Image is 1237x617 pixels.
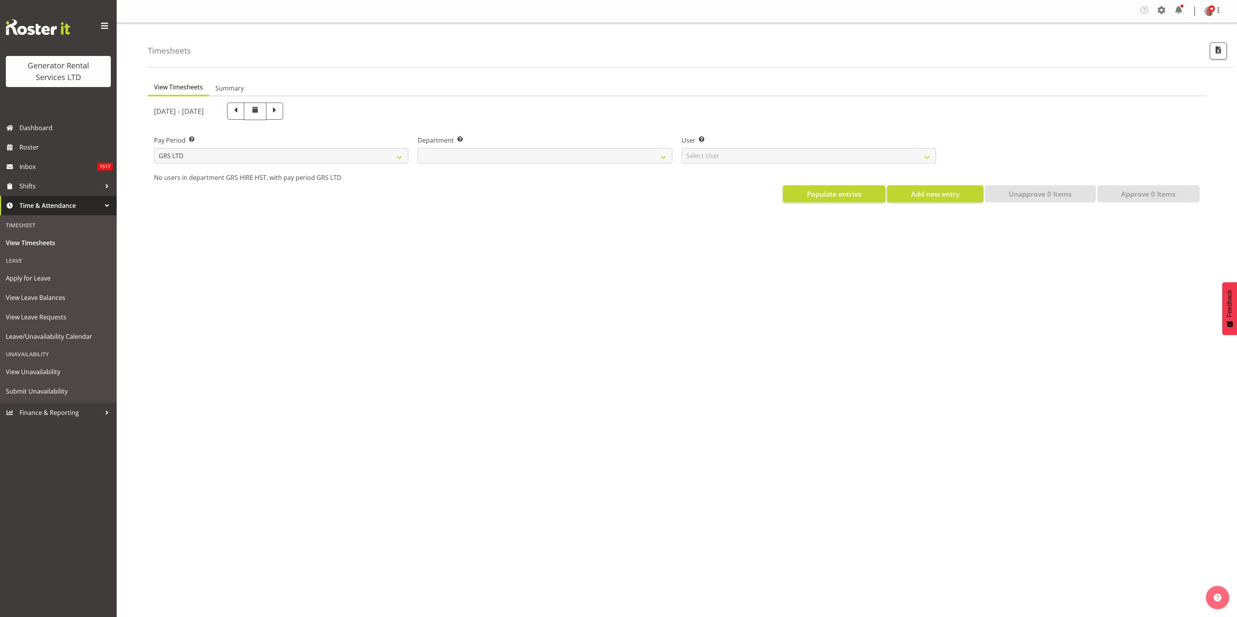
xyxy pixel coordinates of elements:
label: Department [418,136,672,145]
span: View Timesheets [154,82,203,92]
div: Leave [2,253,115,268]
span: Submit Unavailability [6,385,111,397]
span: Dashboard [19,122,113,134]
span: 1517 [97,163,113,171]
p: No users in department GRS HIRE HST, with pay period GRS LTD [154,173,1200,182]
a: View Unavailability [2,362,115,382]
span: View Leave Balances [6,292,111,303]
span: Leave/Unavailability Calendar [6,331,111,342]
span: Add new entry [911,189,959,199]
span: Summary [215,84,244,93]
span: View Timesheets [6,237,111,249]
button: Export CSV [1210,42,1227,59]
label: User [682,136,936,145]
a: View Timesheets [2,233,115,253]
div: Generator Rental Services LTD [14,60,103,83]
button: Add new entry [887,185,983,202]
button: Feedback - Show survey [1222,282,1237,335]
a: View Leave Requests [2,307,115,327]
button: Approve 0 Items [1097,185,1200,202]
span: Approve 0 Items [1121,189,1176,199]
span: Shifts [19,180,101,192]
h4: Timesheets [148,46,191,55]
span: Apply for Leave [6,272,111,284]
label: Pay Period [154,136,408,145]
span: Unapprove 0 Items [1009,189,1072,199]
img: dave-wallaced2e02bf5a44ca49c521115b89c5c4806.png [1204,7,1214,16]
span: View Leave Requests [6,311,111,323]
span: Roster [19,141,113,153]
span: Feedback [1226,290,1233,317]
span: Populate entries [807,189,862,199]
img: Rosterit website logo [6,19,70,35]
a: View Leave Balances [2,288,115,307]
span: Finance & Reporting [19,407,101,418]
span: Inbox [19,161,97,173]
span: Time & Attendance [19,200,101,211]
span: View Unavailability [6,366,111,378]
div: Timesheet [2,217,115,233]
div: Unavailability [2,346,115,362]
a: Leave/Unavailability Calendar [2,327,115,346]
a: Apply for Leave [2,268,115,288]
button: Unapprove 0 Items [985,185,1096,202]
h5: [DATE] - [DATE] [154,107,204,115]
button: Populate entries [783,185,885,202]
a: Submit Unavailability [2,382,115,401]
img: help-xxl-2.png [1214,594,1221,601]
